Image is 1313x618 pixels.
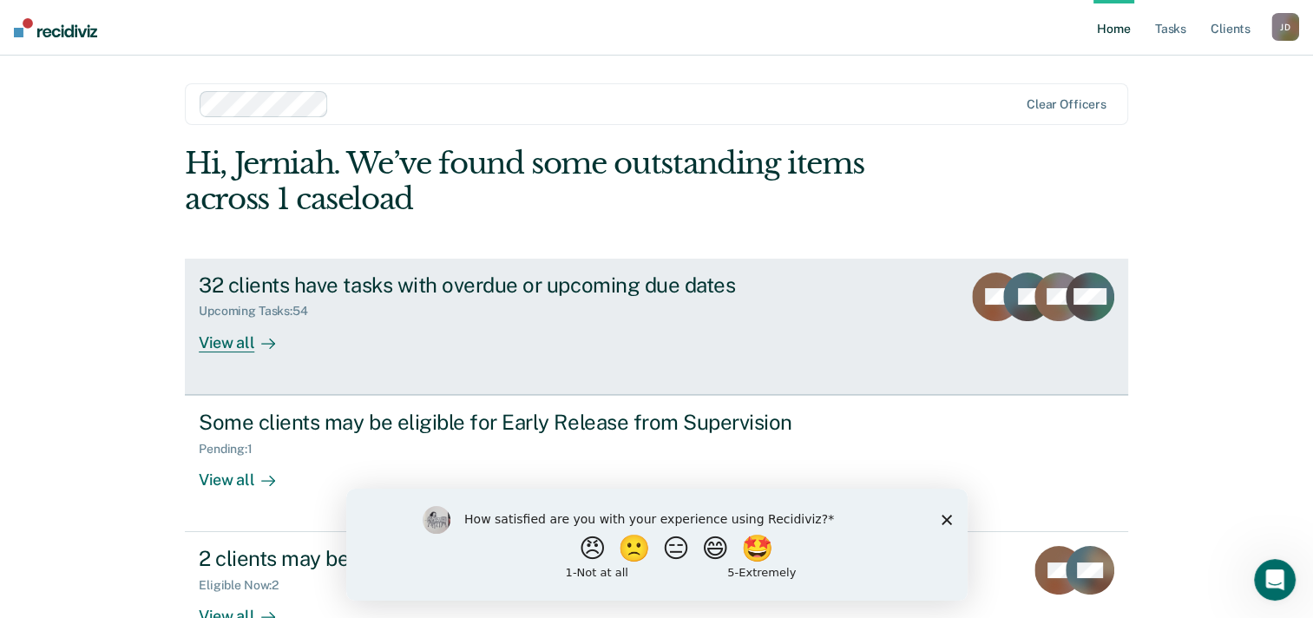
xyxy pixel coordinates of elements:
[199,319,296,352] div: View all
[199,273,808,298] div: 32 clients have tasks with overdue or upcoming due dates
[199,410,808,435] div: Some clients may be eligible for Early Release from Supervision
[199,442,266,457] div: Pending : 1
[14,18,97,37] img: Recidiviz
[1027,97,1106,112] div: Clear officers
[199,546,808,571] div: 2 clients may be eligible for Annual Report Status
[346,489,968,601] iframe: Survey by Kim from Recidiviz
[185,146,939,217] div: Hi, Jerniah. We’ve found some outstanding items across 1 caseload
[185,259,1128,395] a: 32 clients have tasks with overdue or upcoming due datesUpcoming Tasks:54View all
[1271,13,1299,41] button: JD
[199,578,292,593] div: Eligible Now : 2
[199,456,296,490] div: View all
[1271,13,1299,41] div: J D
[185,395,1128,532] a: Some clients may be eligible for Early Release from SupervisionPending:1View all
[1254,559,1296,601] iframe: Intercom live chat
[199,304,322,319] div: Upcoming Tasks : 54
